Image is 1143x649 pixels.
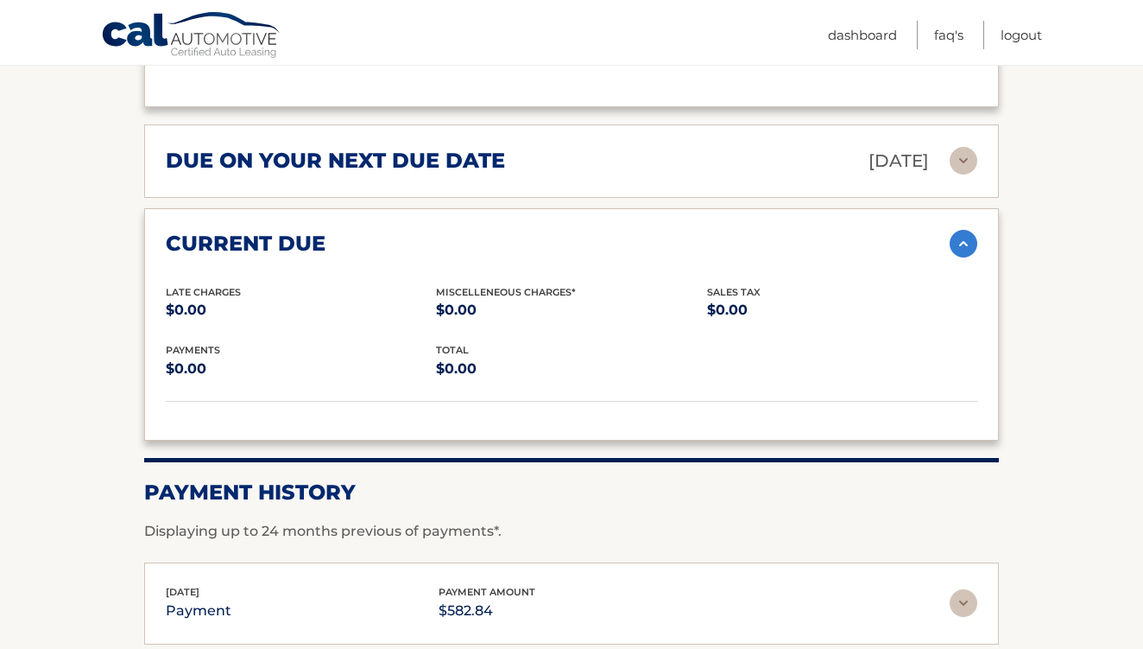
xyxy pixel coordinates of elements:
[707,286,761,298] span: Sales Tax
[436,344,469,356] span: total
[950,230,977,258] img: accordion-active.svg
[868,146,929,176] p: [DATE]
[166,286,241,298] span: Late Charges
[439,599,535,623] p: $582.84
[166,586,199,598] span: [DATE]
[1001,21,1042,49] a: Logout
[166,231,325,257] h2: current due
[101,11,282,61] a: Cal Automotive
[950,147,977,175] img: accordion-rest.svg
[439,586,535,598] span: payment amount
[166,599,231,623] p: payment
[166,357,436,381] p: $0.00
[166,344,220,356] span: payments
[934,21,963,49] a: FAQ's
[144,480,999,506] h2: Payment History
[436,298,706,322] p: $0.00
[166,148,505,174] h2: due on your next due date
[950,589,977,617] img: accordion-rest.svg
[144,521,999,542] p: Displaying up to 24 months previous of payments*.
[828,21,897,49] a: Dashboard
[436,286,576,298] span: Miscelleneous Charges*
[707,298,977,322] p: $0.00
[166,298,436,322] p: $0.00
[436,357,706,381] p: $0.00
